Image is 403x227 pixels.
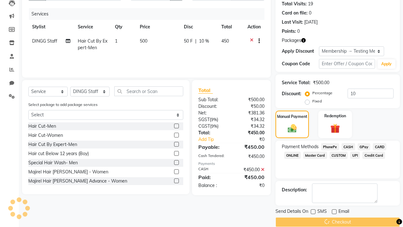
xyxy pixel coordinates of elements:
div: ₹450.00 [231,153,269,160]
th: Action [244,20,264,34]
div: ₹450.00 [231,166,269,173]
div: Hair Cut-Women [28,132,63,139]
th: Price [136,20,180,34]
div: Hair Cut-Men [28,123,56,130]
th: Disc [180,20,218,34]
div: Points: [282,28,296,35]
div: Net: [194,110,231,116]
div: Payable: [194,143,231,151]
label: Percentage [312,90,332,96]
div: Cash Tendered: [194,153,231,160]
div: ₹34.32 [231,116,269,123]
span: CARD [373,143,386,150]
th: Stylist [28,20,74,34]
input: Enter Offer / Coupon Code [319,59,375,69]
div: Total Visits: [282,1,307,7]
div: ₹500.00 [313,79,329,86]
span: 10 % [199,38,209,44]
div: Total: [194,130,231,136]
div: Last Visit: [282,19,303,26]
span: DINGG Staff [32,38,57,44]
span: Master Card [303,152,327,159]
th: Service [74,20,111,34]
div: ₹0 [231,182,269,189]
span: Email [338,208,349,216]
div: CASH [194,166,231,173]
span: ONLINE [284,152,301,159]
span: 1 [115,38,117,44]
span: SGST [198,117,210,122]
th: Qty [111,20,136,34]
span: 500 [140,38,147,44]
div: Discount: [282,90,301,97]
div: ₹50.00 [231,103,269,110]
img: _gift.svg [327,123,343,135]
span: CUSTOM [330,152,348,159]
div: Special Hair Wash- Men [28,160,78,166]
th: Total [218,20,244,34]
div: [DATE] [304,19,318,26]
div: Sub Total: [194,96,231,103]
div: ₹450.00 [231,143,269,151]
span: Send Details On [275,208,308,216]
span: 450 [221,38,229,44]
div: ₹0 [238,136,269,143]
div: ₹34.32 [231,123,269,130]
label: Fixed [312,98,322,104]
span: 9% [211,124,217,129]
div: Apply Discount [282,48,319,55]
span: Payment Methods [282,143,319,150]
span: PhonePe [321,143,339,150]
div: Payments [198,161,264,166]
a: Add Tip [194,136,238,143]
span: Credit Card [362,152,385,159]
div: ( ) [194,116,231,123]
span: Total [198,87,213,94]
span: UPI [350,152,360,159]
span: Packages [282,37,301,44]
label: Manual Payment [277,114,307,119]
input: Search or Scan [114,86,183,96]
div: 0 [309,10,311,16]
div: ₹450.00 [231,130,269,136]
button: Apply [377,59,395,69]
div: Hair Cut By Expert-Men [28,141,77,148]
span: SMS [317,208,327,216]
span: CASH [342,143,355,150]
div: Hair cut Below 12 years (Boy) [28,150,89,157]
div: Service Total: [282,79,310,86]
div: Discount: [194,103,231,110]
div: 0 [297,28,300,35]
div: ₹381.36 [231,110,269,116]
span: 50 F [184,38,193,44]
label: Select package to add package services [28,102,98,108]
div: Services [29,8,269,20]
span: 9% [211,117,217,122]
div: Majirel Hair [PERSON_NAME] - Women [28,169,108,175]
div: Majirel Hair [PERSON_NAME] Advance - Women [28,178,127,184]
div: Description: [282,187,307,193]
div: ₹450.00 [231,173,269,181]
img: _cash.svg [285,123,300,134]
div: Coupon Code [282,61,319,67]
span: GPay [358,143,371,150]
span: Hair Cut By Expert-Men [78,38,107,50]
label: Redemption [324,113,346,119]
div: ₹500.00 [231,96,269,103]
div: ( ) [194,123,231,130]
div: Paid: [194,173,231,181]
div: Balance : [194,182,231,189]
span: CGST [198,123,210,129]
div: 19 [308,1,313,7]
div: Card on file: [282,10,308,16]
span: | [195,38,196,44]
